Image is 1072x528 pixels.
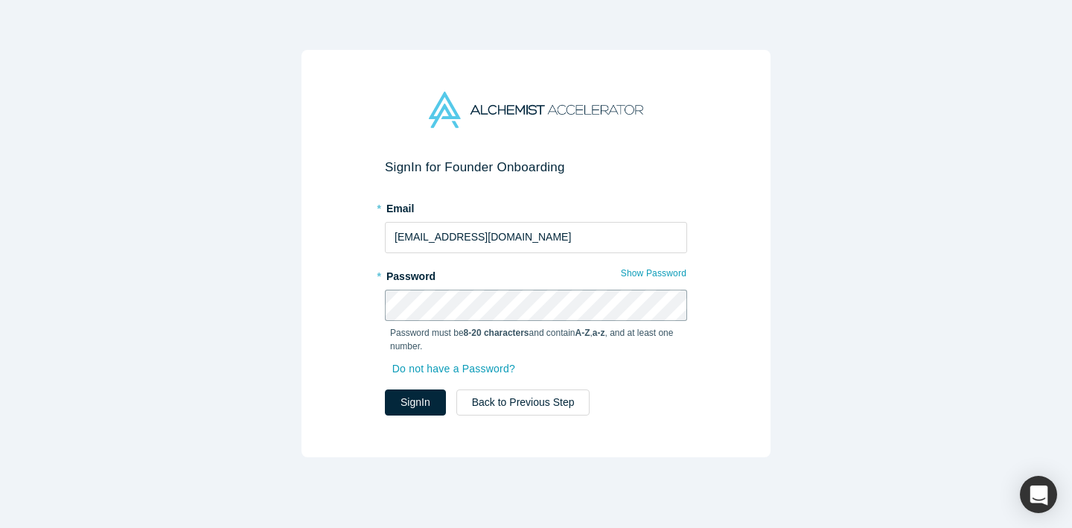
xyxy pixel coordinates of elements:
p: Password must be and contain , , and at least one number. [390,326,682,353]
button: SignIn [385,389,446,416]
button: Back to Previous Step [456,389,590,416]
h2: Sign In for Founder Onboarding [385,159,687,175]
button: Show Password [620,264,687,283]
a: Do not have a Password? [390,356,531,382]
label: Password [385,264,687,284]
label: Email [385,196,687,217]
strong: 8-20 characters [464,328,529,338]
img: Alchemist Accelerator Logo [429,92,643,128]
strong: a-z [593,328,605,338]
strong: A-Z [575,328,590,338]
